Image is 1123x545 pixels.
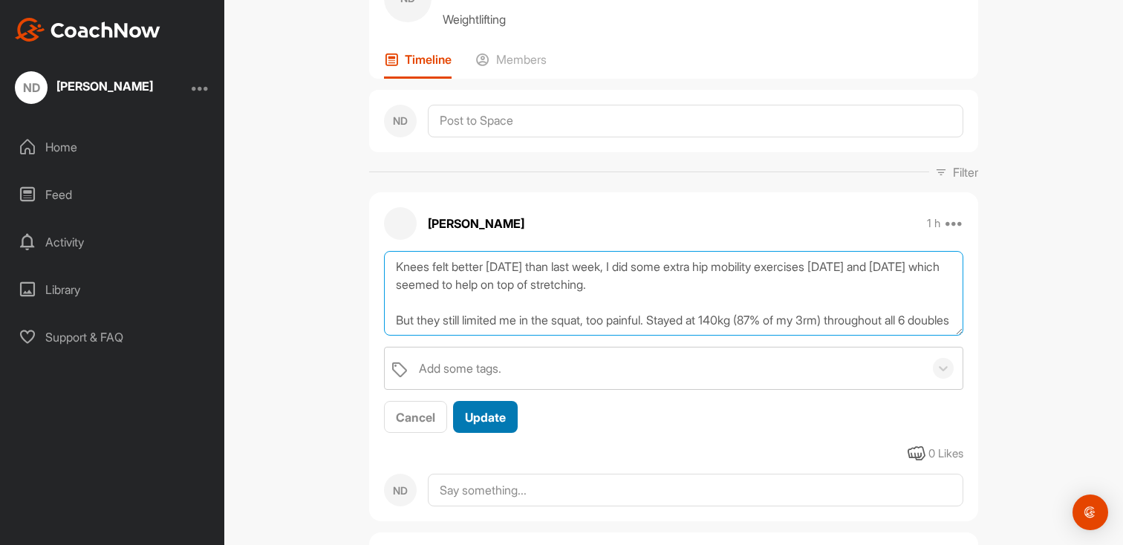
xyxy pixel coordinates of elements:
span: Update [465,410,506,425]
div: [PERSON_NAME] [56,80,153,92]
div: 0 Likes [928,446,963,463]
button: Cancel [384,401,447,433]
p: Weightlifting [443,10,669,28]
div: Add some tags. [419,359,501,377]
p: Members [496,52,547,67]
div: Library [8,271,218,308]
p: Timeline [405,52,452,67]
div: Support & FAQ [8,319,218,356]
p: Filter [953,163,978,181]
div: ND [384,474,417,506]
div: Feed [8,176,218,213]
textarea: Knees felt better [DATE] than last week, I did some extra hip mobility exercises [DATE] and [DATE... [384,251,963,336]
p: [PERSON_NAME] [428,215,524,232]
p: 1 h [927,216,940,231]
span: Cancel [396,410,435,425]
div: Open Intercom Messenger [1072,495,1108,530]
div: Activity [8,223,218,261]
div: ND [15,71,48,104]
button: Update [453,401,518,433]
div: Home [8,128,218,166]
img: CoachNow [15,18,160,42]
div: ND [384,105,417,137]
